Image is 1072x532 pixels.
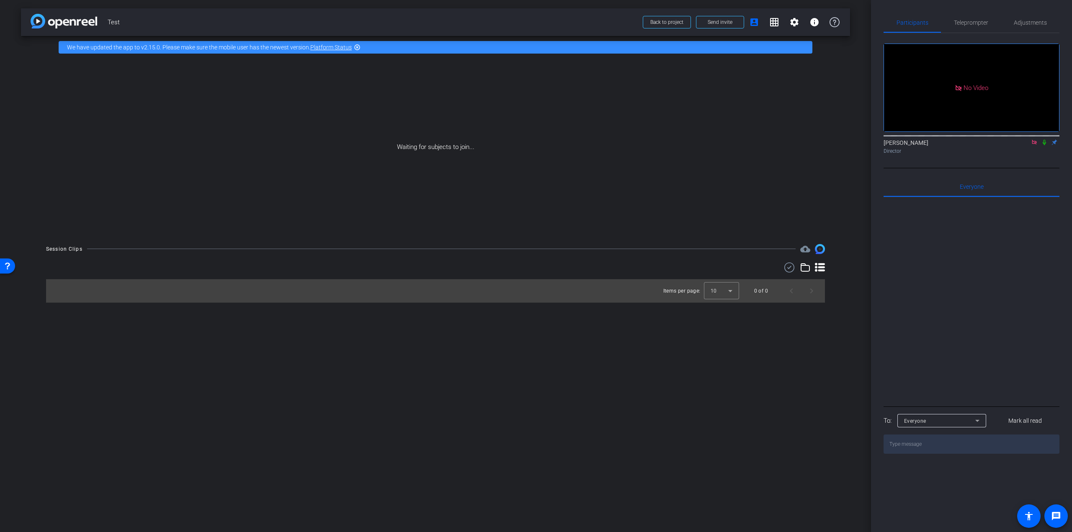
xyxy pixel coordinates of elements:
[954,20,988,26] span: Teleprompter
[46,245,82,253] div: Session Clips
[884,416,892,426] div: To:
[884,139,1059,155] div: [PERSON_NAME]
[809,17,819,27] mat-icon: info
[960,184,984,190] span: Everyone
[884,147,1059,155] div: Director
[964,84,988,91] span: No Video
[1008,416,1042,425] span: Mark all read
[781,281,801,301] button: Previous page
[769,17,779,27] mat-icon: grid_on
[31,14,97,28] img: app-logo
[754,287,768,295] div: 0 of 0
[1051,511,1061,521] mat-icon: message
[801,281,822,301] button: Next page
[800,244,810,254] mat-icon: cloud_upload
[21,59,850,236] div: Waiting for subjects to join...
[815,244,825,254] img: Session clips
[800,244,810,254] span: Destinations for your clips
[991,413,1060,428] button: Mark all read
[59,41,812,54] div: We have updated the app to v2.15.0. Please make sure the mobile user has the newest version.
[789,17,799,27] mat-icon: settings
[663,287,701,295] div: Items per page:
[696,16,744,28] button: Send invite
[108,14,638,31] span: Test
[897,20,928,26] span: Participants
[904,418,926,424] span: Everyone
[1024,511,1034,521] mat-icon: accessibility
[650,19,683,25] span: Back to project
[1014,20,1047,26] span: Adjustments
[708,19,732,26] span: Send invite
[354,44,361,51] mat-icon: highlight_off
[749,17,759,27] mat-icon: account_box
[643,16,691,28] button: Back to project
[310,44,352,51] a: Platform Status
